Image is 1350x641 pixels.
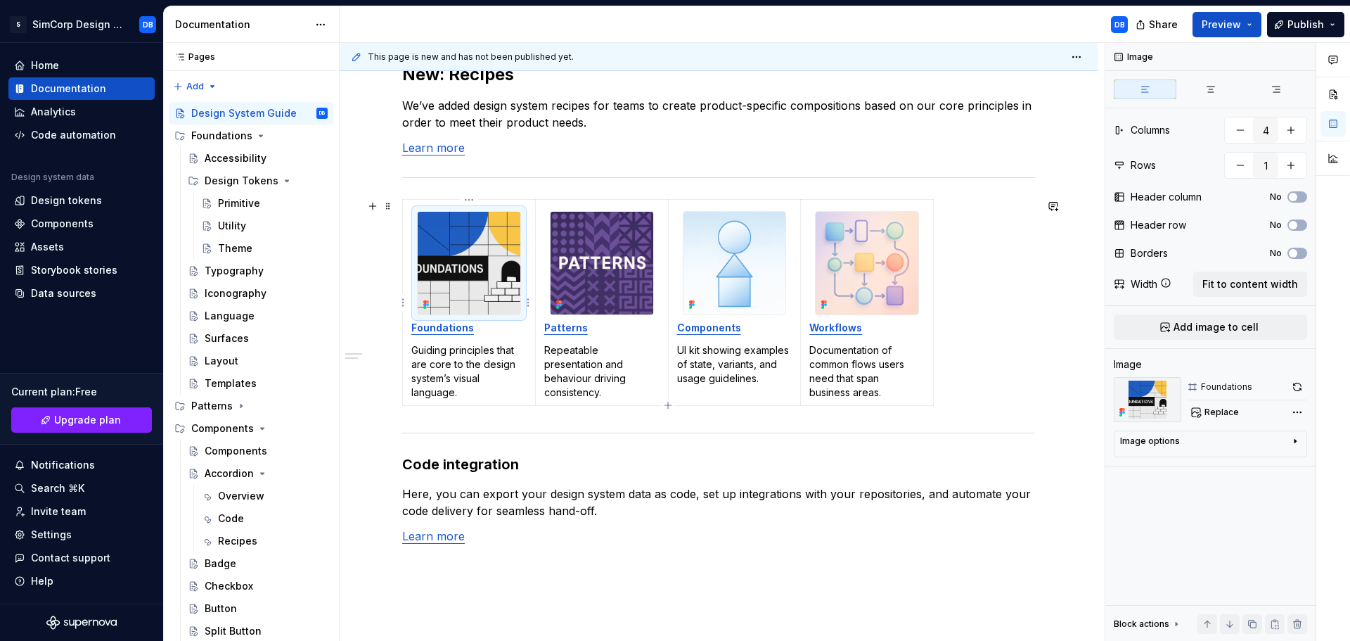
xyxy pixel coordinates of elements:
div: Block actions [1114,618,1169,630]
a: Documentation [8,77,155,100]
div: Data sources [31,286,96,300]
a: Accessibility [182,147,333,170]
div: Rows [1131,158,1156,172]
label: No [1270,220,1282,231]
div: Design tokens [31,193,102,208]
h3: Code integration [402,455,1035,474]
div: Design system data [11,172,94,183]
div: Settings [31,528,72,542]
a: Workflows [809,322,862,334]
div: Header row [1131,218,1186,232]
div: Documentation [31,82,106,96]
p: Here, you can export your design system data as code, set up integrations with your repositories,... [402,485,1035,519]
a: Components [677,322,741,334]
svg: Supernova Logo [46,616,117,630]
button: Notifications [8,454,155,476]
div: Image options [1120,436,1180,447]
a: Utility [195,215,333,237]
div: Layout [205,354,238,368]
button: Image options [1120,436,1301,452]
div: Current plan : Free [11,385,152,399]
div: Invite team [31,504,86,519]
div: DB [1114,19,1125,30]
div: Checkbox [205,579,253,593]
a: Iconography [182,282,333,305]
button: Add [169,77,221,96]
a: Layout [182,350,333,372]
button: SSimCorp Design SystemDB [3,9,160,39]
img: cc83a367-6339-4a8e-b30e-ec3002558f68.png [418,212,520,315]
button: Fit to content width [1193,272,1307,297]
label: No [1270,191,1282,203]
div: Components [31,217,94,231]
a: Design System GuideDB [169,102,333,125]
a: Design tokens [8,189,155,212]
a: Templates [182,372,333,395]
a: Components [8,212,155,235]
a: Patterns [544,322,588,334]
span: This page is new and has not been published yet. [368,51,574,63]
span: Replace [1204,407,1239,418]
div: Theme [218,241,252,255]
div: Assets [31,240,64,254]
div: Design Tokens [182,170,333,192]
div: Storybook stories [31,263,117,277]
img: c5d0edfd-6587-44c1-b304-068428a70d1e.png [683,212,786,315]
button: Contact support [8,547,155,569]
p: Documentation of common flows users need that span business areas. [809,343,925,400]
div: Design Tokens [205,174,278,188]
img: d7c07228-7177-4e00-9f8f-a57222f83d6b.png [551,212,653,315]
div: Columns [1131,123,1170,137]
div: Iconography [205,286,266,300]
span: Fit to content width [1202,277,1298,291]
span: Publish [1287,18,1324,32]
a: Foundations [411,322,474,334]
p: UI kit showing examples of state, variants, and usage guidelines. [677,343,792,386]
div: S [10,16,27,33]
div: Code [218,512,244,526]
div: DB [143,19,153,30]
img: cc83a367-6339-4a8e-b30e-ec3002558f68.png [1114,377,1181,422]
div: Recipes [218,534,257,548]
div: Block actions [1114,614,1182,634]
div: Borders [1131,246,1168,260]
div: Foundations [1201,381,1252,393]
div: Search ⌘K [31,481,84,495]
a: Data sources [8,282,155,305]
div: Analytics [31,105,76,119]
div: Help [31,574,53,588]
a: Home [8,54,155,77]
div: Accessibility [205,151,266,165]
div: DB [319,106,326,120]
p: We’ve added design system recipes for teams to create product-specific compositions based on our ... [402,97,1035,131]
div: Foundations [169,125,333,147]
span: Add image to cell [1174,320,1259,334]
button: Help [8,570,155,592]
div: Foundations [191,129,252,143]
a: Primitive [195,192,333,215]
a: Learn more [402,141,465,155]
div: Utility [218,219,246,233]
div: Patterns [169,395,333,417]
div: Header column [1131,190,1202,204]
div: Surfaces [205,331,249,345]
a: Accordion [182,462,333,485]
a: Surfaces [182,327,333,350]
div: Badge [205,557,236,571]
a: Components [182,440,333,462]
div: Split Button [205,624,262,638]
a: Badge [182,552,333,575]
a: Assets [8,236,155,258]
a: Invite team [8,500,155,523]
p: Repeatable presentation and behaviour driving consistency. [544,343,660,400]
span: Add [186,81,204,92]
span: Share [1149,18,1178,32]
div: Design System Guide [191,106,297,120]
a: Typography [182,260,333,282]
div: Notifications [31,458,95,472]
div: Components [191,421,254,436]
div: Image [1114,357,1142,372]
